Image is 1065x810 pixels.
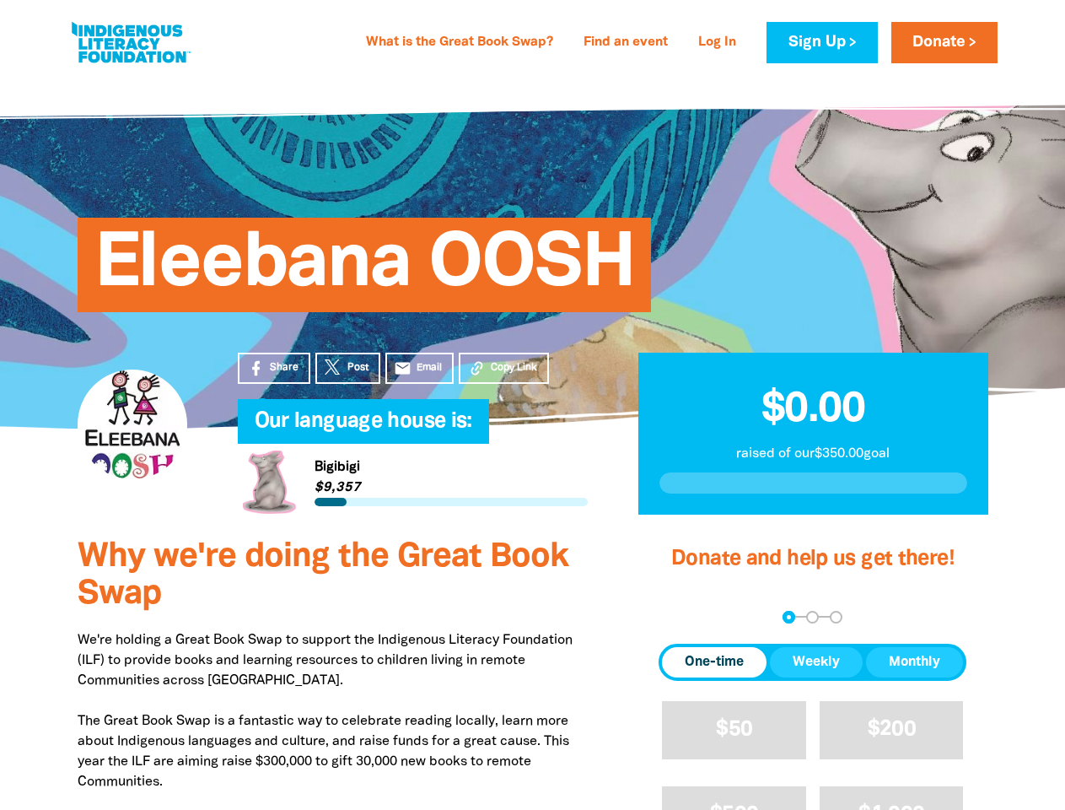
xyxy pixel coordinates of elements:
h6: My Team [238,427,588,437]
button: Navigate to step 2 of 3 to enter your details [806,611,819,624]
span: Post [347,360,368,375]
button: Monthly [866,647,963,678]
a: Share [238,353,310,384]
div: Donation frequency [659,644,966,681]
button: $200 [820,701,964,759]
span: $0.00 [761,391,865,429]
span: Share [270,360,299,375]
span: $50 [716,720,752,739]
button: Navigate to step 3 of 3 to enter your payment details [830,611,842,624]
a: Log In [688,30,746,57]
a: What is the Great Book Swap? [356,30,563,57]
button: $50 [662,701,806,759]
span: $200 [868,720,916,739]
a: Sign Up [766,22,877,63]
button: One-time [662,647,766,678]
span: Copy Link [491,360,537,375]
button: Navigate to step 1 of 3 to enter your donation amount [783,611,795,624]
span: Monthly [889,652,940,672]
a: emailEmail [385,353,455,384]
i: email [394,359,411,377]
span: Eleebana OOSH [94,230,635,312]
span: Email [417,360,442,375]
span: Why we're doing the Great Book Swap [78,542,568,610]
span: Donate and help us get there! [671,549,955,569]
a: Post [315,353,380,384]
span: Our language house is: [255,412,472,444]
span: One-time [685,652,744,672]
a: Find an event [573,30,678,57]
button: Weekly [770,647,863,678]
p: raised of our $350.00 goal [659,444,967,464]
a: Donate [891,22,998,63]
span: Weekly [793,652,840,672]
button: Copy Link [459,353,549,384]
